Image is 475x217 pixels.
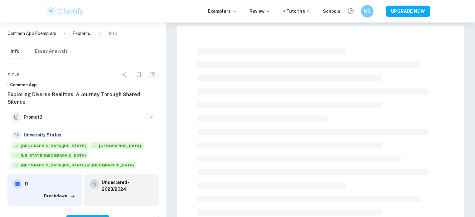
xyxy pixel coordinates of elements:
[345,6,356,17] button: Help and Feedback
[8,82,39,88] span: Common App
[7,108,159,126] button: Prompt3
[11,142,88,149] span: [GEOGRAPHIC_DATA][US_STATE]
[146,68,159,81] div: Report issue
[364,8,371,15] h6: NS
[11,152,88,160] div: Accepted: Connecticut College
[208,8,237,15] p: Exemplars
[11,142,88,151] div: Accepted: University of South Florida
[42,191,77,201] button: Breakdown
[323,8,340,15] a: Schools
[7,91,159,106] h6: Exploring Diverse Realities: A Journey Through Shared Silence
[11,152,88,159] span: [US_STATE][GEOGRAPHIC_DATA]
[102,179,154,193] a: Undeclared - 2023/2024
[7,45,22,58] button: Info
[250,8,271,15] p: Review
[11,162,136,170] div: Accepted: University of Massachusetts at Lowell
[7,72,19,77] span: Title
[7,30,56,37] a: Common App Exemplars
[72,30,92,37] p: Exploring Diverse Realities: A Journey Through Shared Silence
[35,45,68,58] button: Essay Analysis
[24,131,62,138] h6: University Status
[45,5,85,17] img: Clastify logo
[386,6,430,17] button: UPGRADE NOW
[25,180,77,187] h6: D
[7,81,39,89] a: Common App
[361,5,374,17] button: NS
[132,68,145,81] div: Bookmark
[286,8,310,15] a: Tutoring
[11,162,136,169] span: [GEOGRAPHIC_DATA][US_STATE] at [GEOGRAPHIC_DATA]
[90,142,144,151] div: Accepted: Baylor University
[90,142,144,149] span: [GEOGRAPHIC_DATA]
[109,30,117,37] p: Info
[24,114,146,121] h6: Prompt 3
[119,68,131,81] div: Share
